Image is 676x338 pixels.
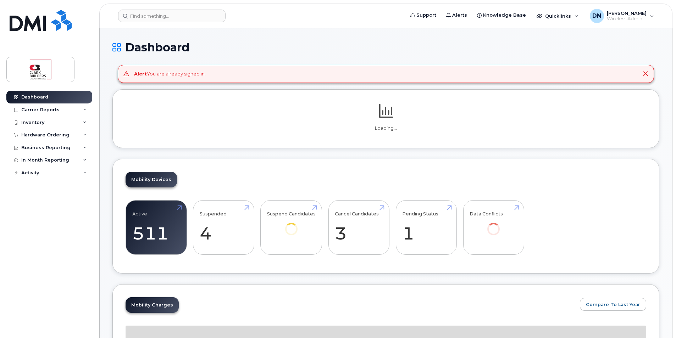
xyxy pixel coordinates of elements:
a: Mobility Devices [126,172,177,187]
a: Mobility Charges [126,297,179,313]
strong: Alert [134,71,147,77]
a: Cancel Candidates 3 [335,204,383,251]
button: Compare To Last Year [580,298,646,311]
span: Compare To Last Year [586,301,640,308]
a: Data Conflicts [470,204,517,245]
div: You are already signed in. [134,71,206,77]
a: Pending Status 1 [402,204,450,251]
a: Suspended 4 [200,204,248,251]
a: Active 511 [132,204,180,251]
a: Suspend Candidates [267,204,316,245]
p: Loading... [126,125,646,131]
h1: Dashboard [112,41,659,53]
